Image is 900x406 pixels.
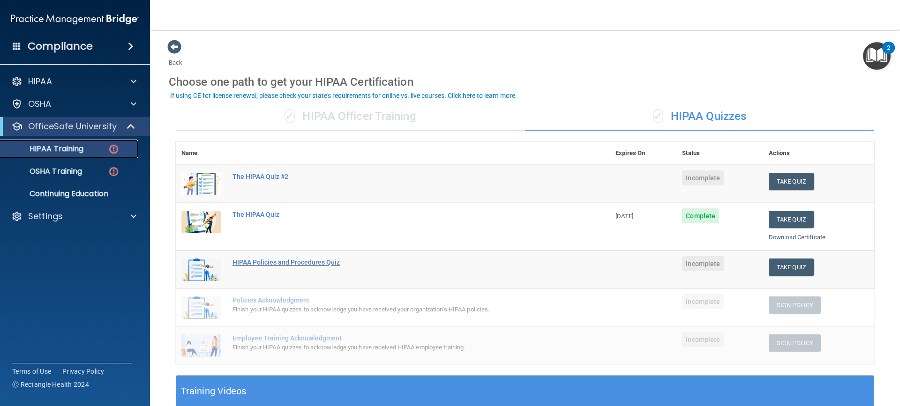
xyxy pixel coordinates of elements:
[232,173,563,180] div: The HIPAA Quiz #2
[6,144,83,154] p: HIPAA Training
[108,166,120,177] img: danger-circle.6113f641.png
[769,296,821,314] button: Sign Policy
[769,258,814,276] button: Take Quiz
[11,98,136,110] a: OSHA
[28,121,117,132] p: OfficeSafe University
[232,304,563,315] div: Finish your HIPAA quizzes to acknowledge you have received your organization’s HIPAA policies.
[610,142,676,165] th: Expires On
[763,142,874,165] th: Actions
[653,109,663,123] span: ✓
[6,167,82,176] p: OSHA Training
[176,103,525,131] div: HIPAA Officer Training
[28,98,52,110] p: OSHA
[169,91,518,100] button: If using CE for license renewal, please check your state's requirements for online vs. live cours...
[769,334,821,352] button: Sign Policy
[11,10,139,29] img: PMB logo
[682,256,724,271] span: Incomplete
[232,296,563,304] div: Policies Acknowledgment
[769,234,825,241] a: Download Certificate
[682,294,724,309] span: Incomplete
[12,380,89,389] span: Ⓒ Rectangle Health 2024
[769,211,814,228] button: Take Quiz
[28,40,93,53] h4: Compliance
[28,211,63,222] p: Settings
[676,142,763,165] th: Status
[11,76,136,87] a: HIPAA
[682,208,719,223] span: Complete
[169,48,182,66] a: Back
[169,68,881,96] div: Choose one path to get your HIPAA Certification
[11,211,136,222] a: Settings
[176,142,227,165] th: Name
[28,76,52,87] p: HIPAA
[682,332,724,347] span: Incomplete
[285,109,295,123] span: ✓
[887,48,890,60] div: 2
[181,383,247,399] h5: Training Videos
[12,367,51,376] a: Terms of Use
[6,189,134,199] p: Continuing Education
[769,173,814,190] button: Take Quiz
[232,334,563,342] div: Employee Training Acknowledgment
[232,211,563,218] div: The HIPAA Quiz
[62,367,105,376] a: Privacy Policy
[232,342,563,353] div: Finish your HIPAA quizzes to acknowledge you have received HIPAA employee training.
[108,143,120,155] img: danger-circle.6113f641.png
[525,103,874,131] div: HIPAA Quizzes
[863,42,891,70] button: Open Resource Center, 2 new notifications
[11,121,136,132] a: OfficeSafe University
[682,170,724,185] span: Incomplete
[170,92,517,99] div: If using CE for license renewal, please check your state's requirements for online vs. live cours...
[232,258,563,266] div: HIPAA Policies and Procedures Quiz
[615,213,633,220] span: [DATE]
